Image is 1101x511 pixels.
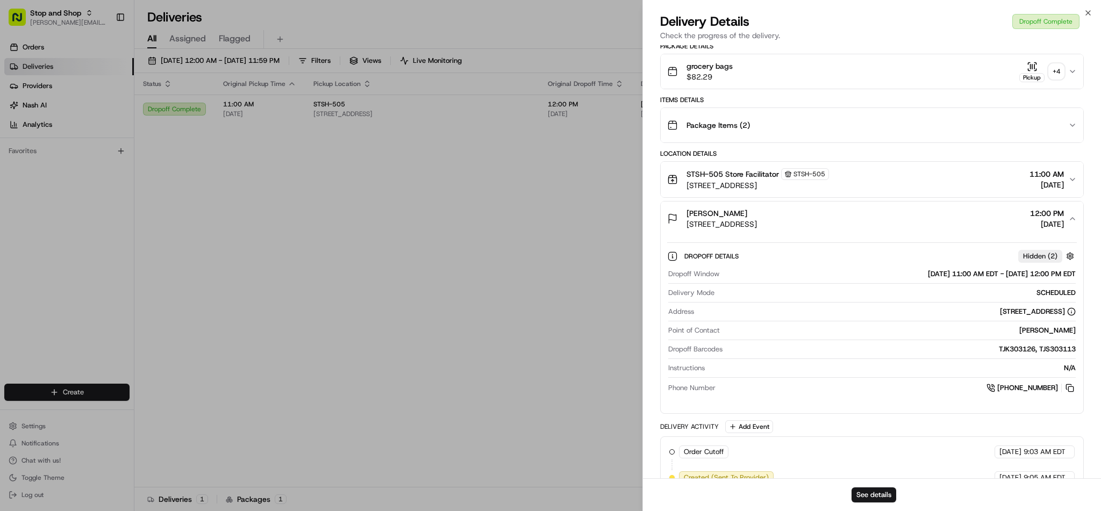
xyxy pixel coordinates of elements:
span: [DATE] [999,447,1021,457]
div: [DATE] 11:00 AM EDT - [DATE] 12:00 PM EDT [724,269,1076,279]
span: 12:00 PM [1030,208,1064,219]
span: Phone Number [668,383,716,393]
span: [STREET_ADDRESS] [687,180,829,191]
img: 1736555255976-a54dd68f-1ca7-489b-9aae-adbdc363a1c4 [11,103,30,122]
span: grocery bags [687,61,733,71]
span: Hidden ( 2 ) [1023,251,1057,261]
div: N/A [709,363,1076,373]
span: Created (Sent To Provider) [684,473,769,483]
span: STSH-505 Store Facilitator [687,169,779,179]
div: 📗 [11,157,19,165]
button: grocery bags$82.29Pickup+4 [661,54,1083,89]
span: Dropoff Barcodes [668,344,723,354]
img: Nash [11,11,32,32]
span: Pylon [107,182,130,190]
a: [PHONE_NUMBER] [986,382,1076,394]
span: Delivery Details [660,13,749,30]
span: [DATE] [999,473,1021,483]
div: 💻 [91,157,99,165]
span: Order Cutoff [684,447,724,457]
span: Delivery Mode [668,288,714,298]
div: Location Details [660,149,1084,158]
button: Pickup+4 [1019,61,1064,82]
div: SCHEDULED [719,288,1076,298]
span: 9:03 AM EDT [1024,447,1066,457]
div: TJK303126, TJS303113 [727,344,1076,354]
span: [STREET_ADDRESS] [687,219,757,229]
span: [DATE] [1030,219,1064,229]
div: Items Details [660,96,1084,104]
button: Add Event [725,420,773,433]
span: [DATE] [1029,179,1064,190]
div: [STREET_ADDRESS] [1000,307,1076,316]
button: [PERSON_NAME][STREET_ADDRESS]12:00 PM[DATE] [661,201,1083,236]
span: Knowledge Base [22,156,82,167]
div: + 4 [1049,64,1064,79]
a: 💻API Documentation [87,152,177,171]
span: Address [668,307,694,316]
div: Start new chat [37,103,176,113]
span: Instructions [668,363,705,373]
div: [PERSON_NAME] [724,326,1076,335]
button: Pickup [1019,61,1045,82]
span: Dropoff Details [684,252,741,261]
button: Start new chat [183,106,196,119]
span: 11:00 AM [1029,169,1064,179]
span: Point of Contact [668,326,720,335]
span: 9:05 AM EDT [1024,473,1066,483]
div: Pickup [1019,73,1045,82]
a: Powered byPylon [76,182,130,190]
button: STSH-505 Store FacilitatorSTSH-505[STREET_ADDRESS]11:00 AM[DATE] [661,162,1083,197]
a: 📗Knowledge Base [6,152,87,171]
button: Hidden (2) [1018,249,1077,263]
p: Check the progress of the delivery. [660,30,1084,41]
span: Package Items ( 2 ) [687,120,750,131]
div: Package Details [660,42,1084,51]
div: Delivery Activity [660,422,719,431]
span: API Documentation [102,156,173,167]
span: STSH-505 [793,170,825,178]
span: [PHONE_NUMBER] [997,383,1058,393]
button: See details [852,487,896,502]
div: We're available if you need us! [37,113,136,122]
p: Welcome 👋 [11,43,196,60]
div: [PERSON_NAME][STREET_ADDRESS]12:00 PM[DATE] [661,236,1083,413]
input: Clear [28,69,177,81]
span: Dropoff Window [668,269,719,279]
span: [PERSON_NAME] [687,208,747,219]
span: $82.29 [687,71,733,82]
button: Package Items (2) [661,108,1083,142]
